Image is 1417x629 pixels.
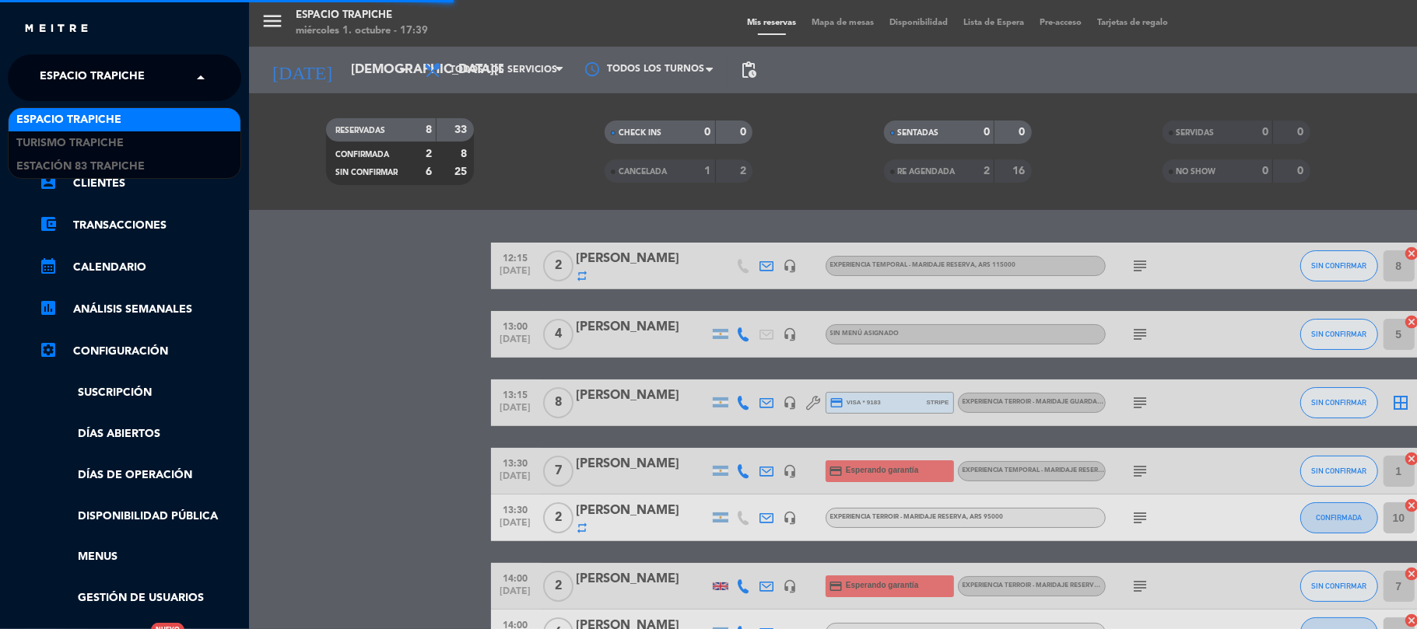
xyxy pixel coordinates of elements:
a: account_balance_walletTransacciones [39,216,241,235]
a: Configuración [39,342,241,361]
img: MEITRE [23,23,89,35]
i: account_box [39,173,58,191]
a: Suscripción [39,384,241,402]
i: settings_applications [39,341,58,359]
i: calendar_month [39,257,58,275]
i: account_balance_wallet [39,215,58,233]
a: account_boxClientes [39,174,241,193]
span: Espacio Trapiche [16,111,121,129]
span: Turismo Trapiche [16,135,124,152]
a: Menus [39,548,241,566]
a: Días de Operación [39,467,241,484]
a: Gestión de usuarios [39,589,241,607]
i: assessment [39,299,58,317]
a: assessmentANÁLISIS SEMANALES [39,300,241,319]
span: Estación 83 Trapiche [16,158,145,176]
span: Espacio Trapiche [40,61,145,94]
a: Disponibilidad pública [39,508,241,526]
a: Días abiertos [39,425,241,443]
a: calendar_monthCalendario [39,258,241,277]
